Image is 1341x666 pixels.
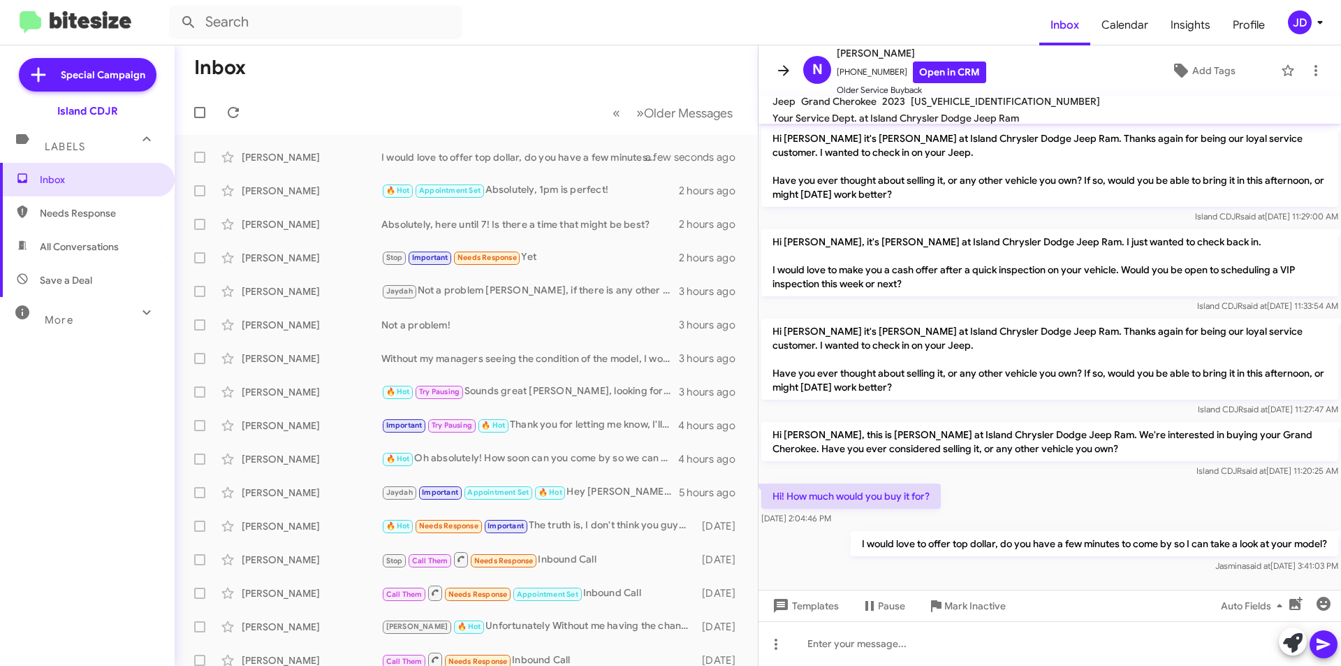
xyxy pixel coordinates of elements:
span: 🔥 Hot [538,488,562,497]
span: Mark Inactive [944,593,1006,618]
span: Important [422,488,458,497]
span: Grand Cherokee [801,95,877,108]
span: 2023 [882,95,905,108]
button: Auto Fields [1210,593,1299,618]
div: [PERSON_NAME] [242,553,381,567]
div: [PERSON_NAME] [242,150,381,164]
button: Previous [604,99,629,127]
span: Call Them [386,657,423,666]
a: Special Campaign [19,58,156,92]
span: Older Service Buyback [837,83,986,97]
div: 5 hours ago [679,486,747,500]
a: Open in CRM [913,61,986,83]
div: Island CDJR [57,104,118,118]
span: Auto Fields [1221,593,1288,618]
span: Needs Response [457,253,517,262]
span: Important [412,253,448,262]
p: Hi! How much would you buy it for? [761,484,941,509]
div: Inbound Call [381,584,695,602]
span: [PHONE_NUMBER] [837,61,986,83]
input: Search [169,6,462,39]
span: Try Pausing [419,387,460,396]
div: 4 hours ago [678,452,747,466]
div: Inbound Call [381,551,695,568]
span: Appointment Set [467,488,529,497]
span: « [613,104,620,122]
span: » [636,104,644,122]
p: Hi [PERSON_NAME] it's [PERSON_NAME] at Island Chrysler Dodge Jeep Ram. Thanks again for being our... [761,126,1338,207]
span: Labels [45,140,85,153]
span: Important [386,421,423,430]
div: Oh absolutely! How soon can you come by so we can take a look and offer our best value? [381,451,678,467]
span: Older Messages [644,106,733,121]
a: Insights [1159,5,1222,45]
span: said at [1243,301,1267,311]
span: Jeep [772,95,796,108]
div: [PERSON_NAME] [242,385,381,399]
button: Add Tags [1131,58,1274,83]
span: Island CDJR [DATE] 11:27:47 AM [1198,404,1338,414]
div: The truth is, I don't think you guys will give me anything close to 40,000 [381,518,695,534]
div: a few seconds ago [663,150,747,164]
div: Hey [PERSON_NAME]! I'm so glad to hear! Did you have some time to come by, I would love to give y... [381,484,679,500]
span: Jasmina [DATE] 3:41:03 PM [1215,560,1338,571]
div: 3 hours ago [679,284,747,298]
span: Inbox [40,173,159,187]
p: Hi [PERSON_NAME] it's [PERSON_NAME] at Island Chrysler Dodge Jeep Ram. Thanks again for being our... [761,319,1338,400]
div: [DATE] [695,553,747,567]
span: Call Them [386,590,423,599]
span: [PERSON_NAME] [386,622,448,631]
p: Hi [PERSON_NAME], it's [PERSON_NAME] at Island Chrysler Dodge Jeep Ram. I just wanted to check ba... [761,229,1338,296]
p: Hi [PERSON_NAME], this is [PERSON_NAME] at Island Chrysler Dodge Jeep Ram. We're interested in bu... [761,422,1338,461]
span: 🔥 Hot [386,186,410,195]
div: [PERSON_NAME] [242,586,381,600]
h1: Inbox [194,57,246,79]
div: [PERSON_NAME] [242,352,381,365]
span: Needs Response [40,206,159,220]
span: More [45,314,73,326]
span: Save a Deal [40,273,92,287]
div: [PERSON_NAME] [242,251,381,265]
span: [PERSON_NAME] [837,45,986,61]
p: I would love to offer top dollar, do you have a few minutes to come by so I can take a look at yo... [851,531,1338,556]
div: 3 hours ago [679,352,747,365]
div: I would love to offer top dollar, do you have a few minutes to come by so I can take a look at yo... [381,150,663,164]
button: Mark Inactive [916,593,1017,618]
span: Appointment Set [517,590,578,599]
span: Needs Response [448,657,508,666]
span: 🔥 Hot [481,421,505,430]
button: Pause [850,593,916,618]
div: [DATE] [695,620,747,634]
span: Templates [770,593,839,618]
div: 2 hours ago [679,251,747,265]
span: Call Them [412,556,448,565]
div: Unfortunately Without me having the chance to appraise your vehicle in person, I wouldn't be able... [381,618,695,635]
div: 2 hours ago [679,217,747,231]
span: 🔥 Hot [386,521,410,530]
div: Not a problem [PERSON_NAME], if there is any other vehicle you were looking to sell or if you mig... [381,283,679,299]
div: [PERSON_NAME] [242,519,381,533]
span: Pause [878,593,905,618]
span: said at [1242,465,1266,476]
button: Templates [759,593,850,618]
a: Profile [1222,5,1276,45]
span: Jaydah [386,287,413,296]
a: Inbox [1039,5,1090,45]
span: [DATE] 2:04:46 PM [761,513,831,523]
div: [PERSON_NAME] [242,419,381,433]
span: [US_VEHICLE_IDENTIFICATION_NUMBER] [911,95,1100,108]
a: Calendar [1090,5,1159,45]
span: Important [488,521,524,530]
div: [PERSON_NAME] [242,318,381,332]
span: Jaydah [386,488,413,497]
span: All Conversations [40,240,119,254]
span: Needs Response [419,521,478,530]
button: JD [1276,10,1326,34]
div: [PERSON_NAME] [242,452,381,466]
div: [PERSON_NAME] [242,284,381,298]
div: 4 hours ago [678,419,747,433]
nav: Page navigation example [605,99,741,127]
